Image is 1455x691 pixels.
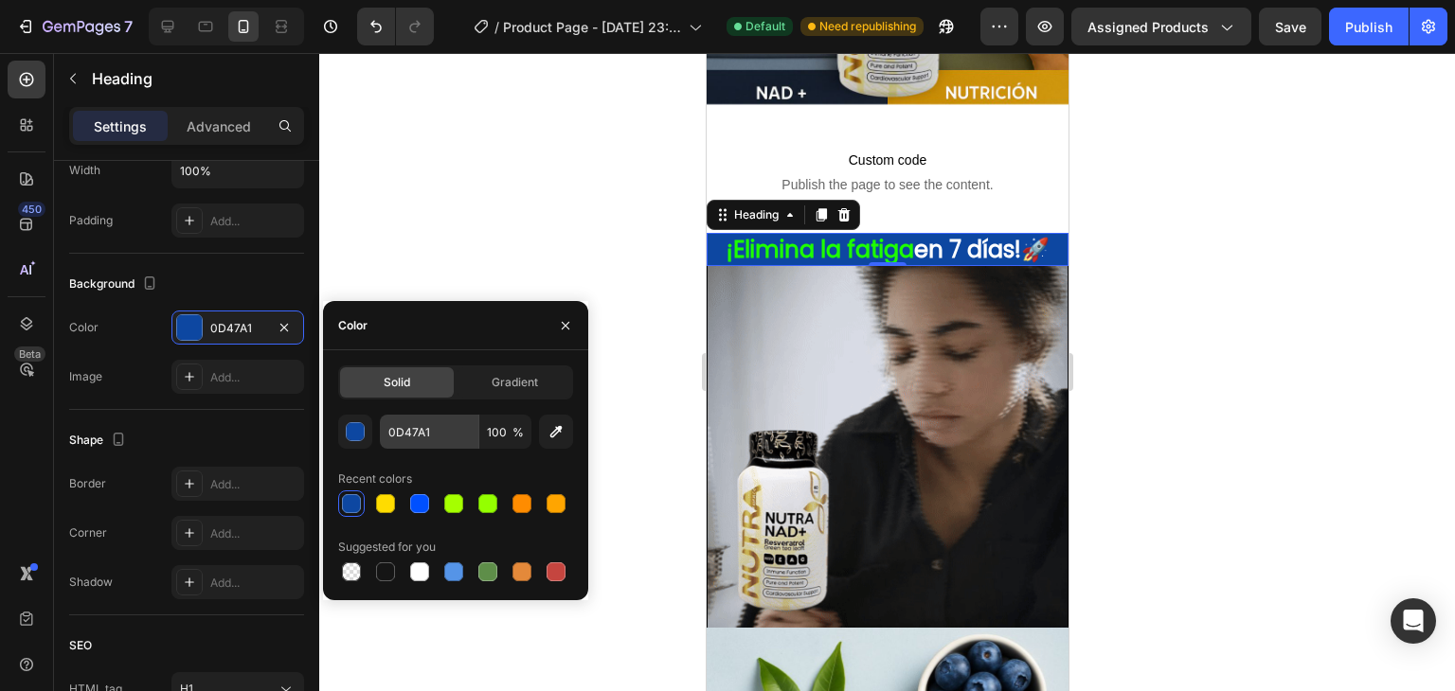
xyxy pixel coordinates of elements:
p: Heading [92,67,296,90]
div: Shape [69,428,130,453]
div: Suggested for you [338,539,436,556]
div: SEO [69,637,92,654]
p: Advanced [187,116,251,136]
div: 0D47A1 [210,320,265,337]
span: Solid [384,374,410,391]
span: Default [745,18,785,35]
div: Add... [210,369,299,386]
div: Open Intercom Messenger [1391,598,1436,644]
div: Add... [210,476,299,493]
div: Color [69,319,99,336]
div: Color [338,317,368,334]
div: Corner [69,524,107,541]
button: Assigned Products [1071,8,1251,45]
span: % [512,424,524,441]
div: Undo/Redo [357,8,434,45]
div: Width [69,162,100,179]
div: Beta [14,346,45,362]
span: Save [1275,19,1306,35]
span: Product Page - [DATE] 23:55:01 [503,17,681,37]
div: Add... [210,525,299,542]
button: Publish [1329,8,1409,45]
div: Image [69,368,102,385]
p: 7 [124,15,133,38]
iframe: Design area [707,53,1069,691]
p: Settings [94,116,147,136]
div: Background [69,272,161,297]
div: Shadow [69,574,113,591]
span: Gradient [492,374,538,391]
span: Assigned Products [1087,17,1209,37]
button: 7 [8,8,141,45]
input: Auto [172,153,303,187]
div: Publish [1345,17,1392,37]
div: Add... [210,575,299,592]
button: Save [1259,8,1321,45]
input: Eg: FFFFFF [380,415,478,449]
div: Padding [69,212,113,229]
span: Need republishing [819,18,916,35]
div: Add... [210,213,299,230]
div: Border [69,475,106,492]
div: 450 [18,202,45,217]
span: / [494,17,499,37]
div: Recent colors [338,470,412,487]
